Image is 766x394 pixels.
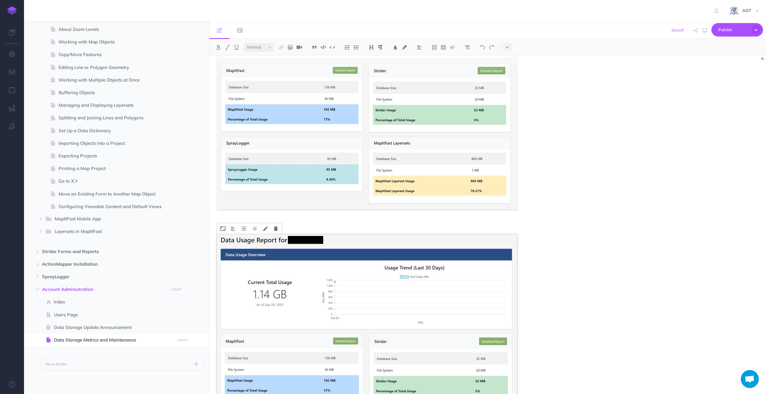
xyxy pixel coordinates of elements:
[59,190,173,198] span: Move an Existing Form to Another Map Object
[378,45,383,50] img: Paragraph button
[231,226,235,231] img: Alignment dropdown menu button
[59,64,173,71] span: Editing Line or Polygon Geometry
[288,45,293,50] img: Add image button
[59,114,173,121] span: Splitting and Joining Lines and Polygons
[234,45,239,50] img: Underline button
[671,28,684,32] span: Saved!
[297,45,302,50] img: Add video button
[59,89,173,96] span: Buffering Objects
[42,273,166,280] span: SprayLogger
[175,337,190,344] button: DRAFT
[54,336,173,344] span: Data Storage Metrics and Maintenance
[8,6,17,15] img: logo-mark.svg
[718,25,748,34] span: Publish
[55,215,164,223] span: MapItFast Mobile App
[42,261,166,268] span: ActionMapper Installation
[59,127,173,134] span: Set Up a Data Dictionary
[59,51,173,58] span: Copy/Move Features
[354,45,359,50] img: Unordered list button
[369,45,374,50] img: Headings dropdown button
[177,338,188,342] small: DRAFT
[417,45,422,50] img: Alignment dropdown menu button
[741,370,759,388] div: Open chat
[441,45,446,50] img: Create table button
[45,361,68,367] p: New folder
[54,298,173,306] span: Index
[489,45,494,50] img: Redo
[59,165,173,172] span: Printing a Map Project
[172,288,182,291] small: DRAFT
[321,45,326,49] img: Code block button
[312,45,317,50] img: Blockquote button
[59,140,173,147] span: Importing Objects into a Project
[41,358,203,370] button: New folder
[739,8,754,13] span: AGT
[42,248,166,255] span: Strider Forms and Reports
[729,6,739,16] img: iCxL6hB4gPtK36lnwjqkK90dLekSAv8p9JC67nPZ.png
[59,38,173,46] span: Working with Map Objects
[480,45,485,50] img: Undo
[59,152,173,160] span: Exporting Projects
[345,45,350,50] img: Ordered list button
[169,286,184,293] button: DRAFT
[59,178,173,185] span: Go to X,Y
[465,45,470,50] img: Clear styles button
[711,23,763,37] button: Publish
[55,228,164,236] span: Layersets in MapItFast
[402,45,407,50] img: Text background color button
[54,324,173,331] span: Data Storage Update Announcement
[59,102,173,109] span: Managing and Displaying Layersets
[330,45,335,49] img: Inline code button
[42,286,166,293] span: Account Administration
[393,45,398,50] img: Text color button
[59,203,173,210] span: Configuring Viewable Content and Default Views
[279,45,284,50] img: Link button
[450,45,455,50] img: Callout dropdown menu button
[54,311,173,318] span: Users Page
[216,45,221,50] img: Bold button
[225,45,230,50] img: Italic button
[59,76,173,84] span: Working with Multiple Objects at Once
[59,26,173,33] span: About Zoom Levels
